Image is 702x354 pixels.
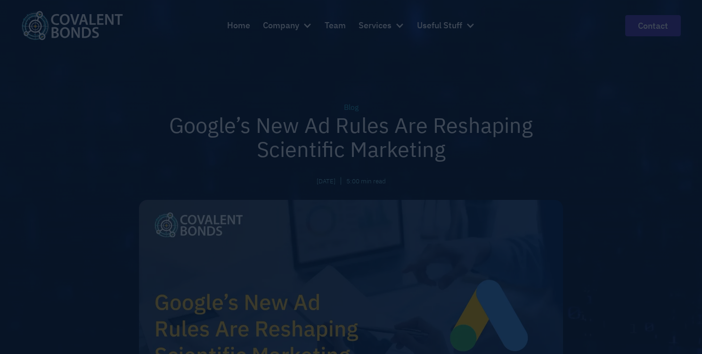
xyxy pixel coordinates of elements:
h1: Google’s New Ad Rules Are Reshaping Scientific Marketing [139,113,563,162]
div: | [340,174,342,187]
div: Blog [139,102,563,113]
div: Company [263,13,312,38]
div: Useful Stuff [417,19,462,33]
img: Covalent Bonds White / Teal Logo [21,11,123,40]
a: home [21,11,123,40]
a: contact [625,15,681,36]
div: Team [325,19,346,33]
div: Home [227,19,250,33]
div: 5:00 min read [346,176,386,186]
div: Useful Stuff [417,13,475,38]
div: Services [359,19,392,33]
div: Services [359,13,404,38]
div: Company [263,19,299,33]
a: Home [227,13,250,38]
div: [DATE] [317,176,335,186]
a: Team [325,13,346,38]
